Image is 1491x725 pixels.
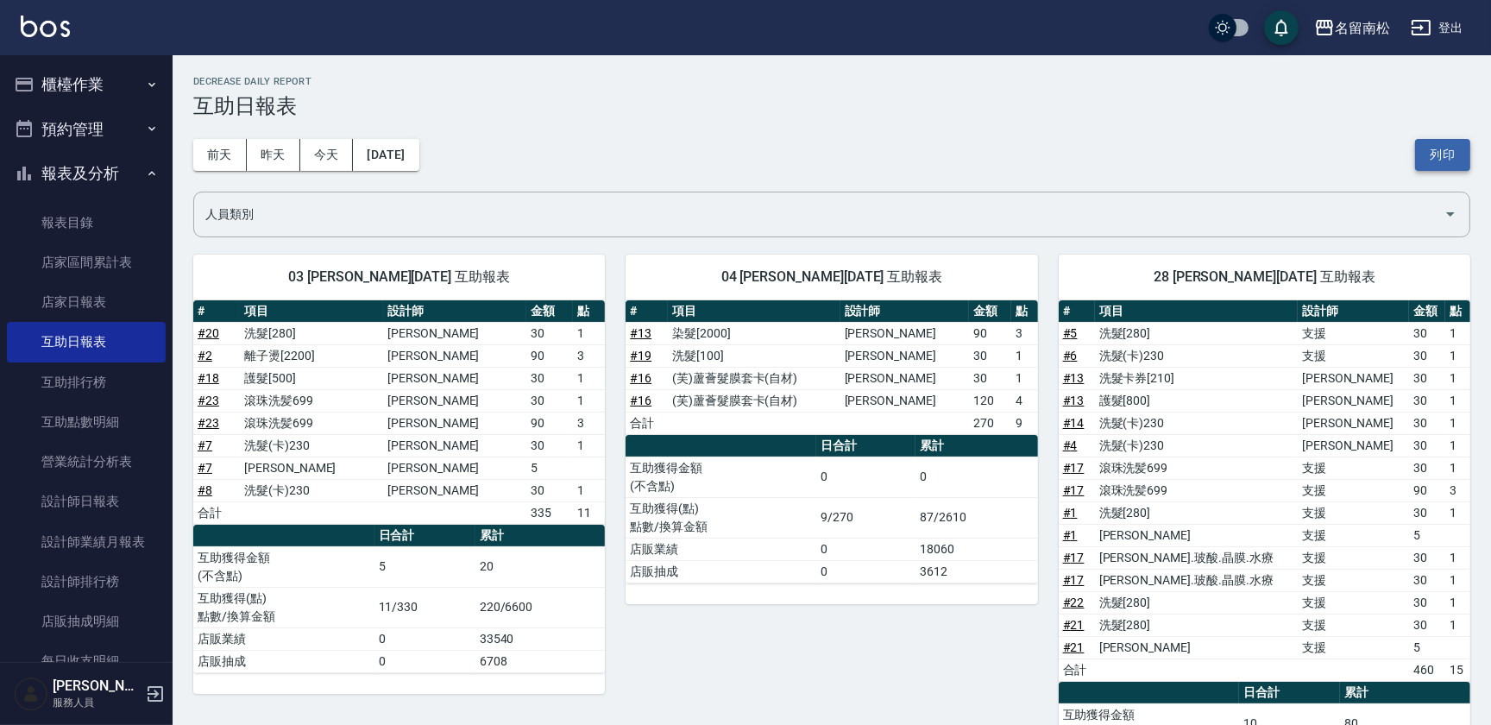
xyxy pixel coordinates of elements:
[1063,506,1078,520] a: #1
[526,367,573,389] td: 30
[1409,524,1445,546] td: 5
[573,389,605,412] td: 1
[198,326,219,340] a: #20
[573,501,605,524] td: 11
[526,300,573,323] th: 金額
[1409,344,1445,367] td: 30
[526,457,573,479] td: 5
[14,677,48,711] img: Person
[374,525,475,547] th: 日合計
[1409,479,1445,501] td: 90
[7,562,166,602] a: 設計師排行榜
[7,322,166,362] a: 互助日報表
[840,322,970,344] td: [PERSON_NAME]
[668,322,840,344] td: 染髮[2000]
[626,412,668,434] td: 合計
[1445,569,1470,591] td: 1
[915,457,1037,497] td: 0
[816,457,915,497] td: 0
[1298,479,1409,501] td: 支援
[7,641,166,681] a: 每日收支明細
[1095,614,1298,636] td: 洗髮[280]
[193,627,374,650] td: 店販業績
[816,497,915,538] td: 9/270
[1063,438,1078,452] a: #4
[7,107,166,152] button: 預約管理
[1409,501,1445,524] td: 30
[198,461,212,475] a: #7
[1011,344,1038,367] td: 1
[1409,300,1445,323] th: 金額
[1298,636,1409,659] td: 支援
[7,602,166,641] a: 店販抽成明細
[240,300,383,323] th: 項目
[1095,479,1298,501] td: 滾珠洗髪699
[573,479,605,501] td: 1
[1409,389,1445,412] td: 30
[1298,344,1409,367] td: 支援
[1298,412,1409,434] td: [PERSON_NAME]
[1095,546,1298,569] td: [PERSON_NAME].玻酸.晶膜.水療
[1298,614,1409,636] td: 支援
[7,151,166,196] button: 報表及分析
[193,76,1470,87] h2: Decrease Daily Report
[383,300,526,323] th: 設計師
[1063,461,1085,475] a: #17
[193,300,240,323] th: #
[626,497,816,538] td: 互助獲得(點) 點數/換算金額
[1095,524,1298,546] td: [PERSON_NAME]
[1335,17,1390,39] div: 名留南松
[969,322,1011,344] td: 90
[1445,591,1470,614] td: 1
[573,322,605,344] td: 1
[1298,457,1409,479] td: 支援
[383,344,526,367] td: [PERSON_NAME]
[193,501,240,524] td: 合計
[1095,636,1298,659] td: [PERSON_NAME]
[1063,349,1078,362] a: #6
[374,627,475,650] td: 0
[7,482,166,521] a: 設計師日報表
[193,525,605,673] table: a dense table
[1239,682,1340,704] th: 日合計
[383,479,526,501] td: [PERSON_NAME]
[1445,412,1470,434] td: 1
[630,371,651,385] a: #16
[526,479,573,501] td: 30
[1298,322,1409,344] td: 支援
[969,389,1011,412] td: 120
[193,300,605,525] table: a dense table
[626,457,816,497] td: 互助獲得金額 (不含點)
[1409,322,1445,344] td: 30
[1445,300,1470,323] th: 點
[969,412,1011,434] td: 270
[1011,389,1038,412] td: 4
[240,479,383,501] td: 洗髮(卡)230
[573,412,605,434] td: 3
[915,435,1037,457] th: 累計
[1298,501,1409,524] td: 支援
[475,587,606,627] td: 220/6600
[1079,268,1450,286] span: 28 [PERSON_NAME][DATE] 互助報表
[198,371,219,385] a: #18
[1095,300,1298,323] th: 項目
[1095,344,1298,367] td: 洗髮(卡)230
[1298,524,1409,546] td: 支援
[240,322,383,344] td: 洗髮[280]
[1063,483,1085,497] a: #17
[1095,591,1298,614] td: 洗髮[280]
[630,349,651,362] a: #19
[668,344,840,367] td: 洗髮[100]
[198,416,219,430] a: #23
[1095,367,1298,389] td: 洗髮卡券[210]
[374,650,475,672] td: 0
[646,268,1016,286] span: 04 [PERSON_NAME][DATE] 互助報表
[1095,569,1298,591] td: [PERSON_NAME].玻酸.晶膜.水療
[1059,300,1470,682] table: a dense table
[1264,10,1299,45] button: save
[7,402,166,442] a: 互助點數明細
[573,434,605,457] td: 1
[383,389,526,412] td: [PERSON_NAME]
[1059,300,1095,323] th: #
[1409,457,1445,479] td: 30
